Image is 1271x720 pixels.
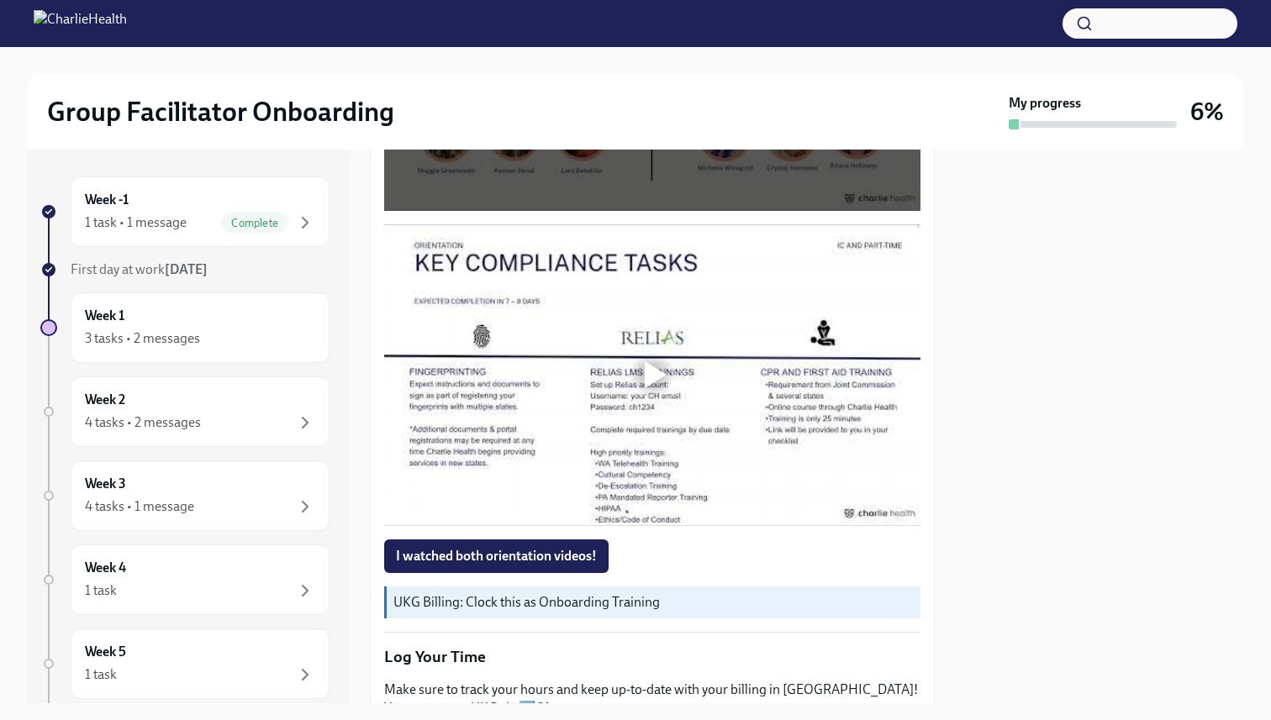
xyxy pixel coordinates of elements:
[40,260,330,279] a: First day at work[DATE]
[40,460,330,531] a: Week 34 tasks • 1 message
[85,413,201,432] div: 4 tasks • 2 messages
[1009,94,1081,113] strong: My progress
[85,307,124,325] h6: Week 1
[165,261,208,277] strong: [DATE]
[85,191,129,209] h6: Week -1
[85,643,126,661] h6: Week 5
[1190,97,1224,127] h3: 6%
[85,581,117,600] div: 1 task
[85,213,187,232] div: 1 task • 1 message
[47,95,394,129] h2: Group Facilitator Onboarding
[40,544,330,615] a: Week 41 task
[34,10,127,37] img: CharlieHealth
[40,292,330,363] a: Week 13 tasks • 2 messages
[384,646,920,668] p: Log Your Time
[396,548,597,565] span: I watched both orientation videos!
[393,593,914,612] p: UKG Billing: Clock this as Onboarding Training
[384,681,920,717] p: Make sure to track your hours and keep up-to-date with your billing in [GEOGRAPHIC_DATA]! You can...
[85,559,126,577] h6: Week 4
[85,475,126,493] h6: Week 3
[71,261,208,277] span: First day at work
[40,628,330,699] a: Week 51 task
[85,665,117,684] div: 1 task
[85,497,194,516] div: 4 tasks • 1 message
[535,700,564,716] a: Okta
[85,391,125,409] h6: Week 2
[40,376,330,447] a: Week 24 tasks • 2 messages
[384,539,609,573] button: I watched both orientation videos!
[221,217,288,229] span: Complete
[40,176,330,247] a: Week -11 task • 1 messageComplete
[85,329,200,348] div: 3 tasks • 2 messages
